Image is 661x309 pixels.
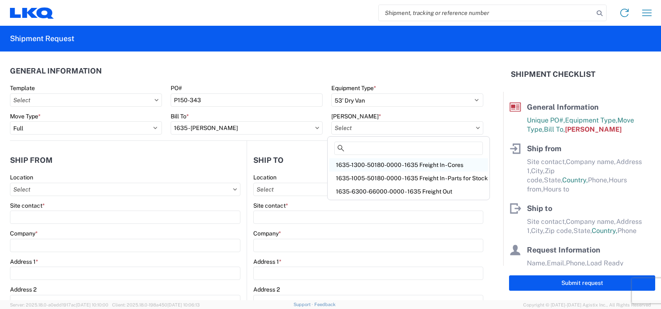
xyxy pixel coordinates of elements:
label: Address 1 [10,258,38,265]
span: Hours to [543,185,569,193]
label: Template [10,84,35,92]
a: Feedback [314,302,335,307]
span: [DATE] 10:06:13 [167,302,200,307]
div: 1635-6300-66000-0000 - 1635 Freight Out [329,185,488,198]
a: Support [294,302,314,307]
h2: Ship from [10,156,53,164]
span: Phone [617,227,637,235]
button: Submit request [509,275,655,291]
label: Address 1 [253,258,282,265]
label: PO# [171,84,182,92]
span: Name, [527,259,547,267]
span: Phone, [588,176,609,184]
label: Address 2 [253,286,280,293]
span: Company name, [566,218,616,226]
span: City, [531,227,545,235]
label: Address 2 [10,286,37,293]
span: Country, [562,176,588,184]
h2: Ship to [253,156,284,164]
label: Bill To [171,113,189,120]
span: Ship from [527,144,561,153]
label: [PERSON_NAME] [331,113,381,120]
span: State, [573,227,592,235]
span: Copyright © [DATE]-[DATE] Agistix Inc., All Rights Reserved [523,301,651,309]
h2: Shipment Checklist [511,69,595,79]
input: Shipment, tracking or reference number [379,5,594,21]
span: Equipment Type, [565,116,617,124]
h2: General Information [10,67,102,75]
span: Unique PO#, [527,116,565,124]
input: Select [171,121,323,135]
label: Site contact [10,202,45,209]
span: Bill To, [544,125,565,133]
span: [DATE] 10:10:00 [76,302,108,307]
span: Country, [592,227,617,235]
span: Request Information [527,245,600,254]
span: Phone, [566,259,587,267]
div: 1635-1300-50180-0000 - 1635 Freight In - Cores [329,158,488,172]
label: Company [253,230,281,237]
div: 1635-1005-50180-0000 - 1635 Freight In - Parts for Stock [329,172,488,185]
label: Location [253,174,277,181]
label: Location [10,174,33,181]
label: Company [10,230,38,237]
span: Zip code, [545,227,573,235]
span: Ship to [527,204,552,213]
input: Select [253,183,483,196]
input: Select [10,93,162,107]
input: Select [331,121,483,135]
label: Equipment Type [331,84,376,92]
label: Move Type [10,113,41,120]
span: Company name, [566,158,616,166]
label: Site contact [253,202,288,209]
h2: Shipment Request [10,34,74,44]
span: [PERSON_NAME] [565,125,622,133]
span: Server: 2025.18.0-a0edd1917ac [10,302,108,307]
input: Select [10,183,240,196]
span: City, [531,167,545,175]
span: Email, [547,259,566,267]
span: State, [544,176,562,184]
span: Site contact, [527,218,566,226]
span: Site contact, [527,158,566,166]
span: General Information [527,103,599,111]
span: Client: 2025.18.0-198a450 [112,302,200,307]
